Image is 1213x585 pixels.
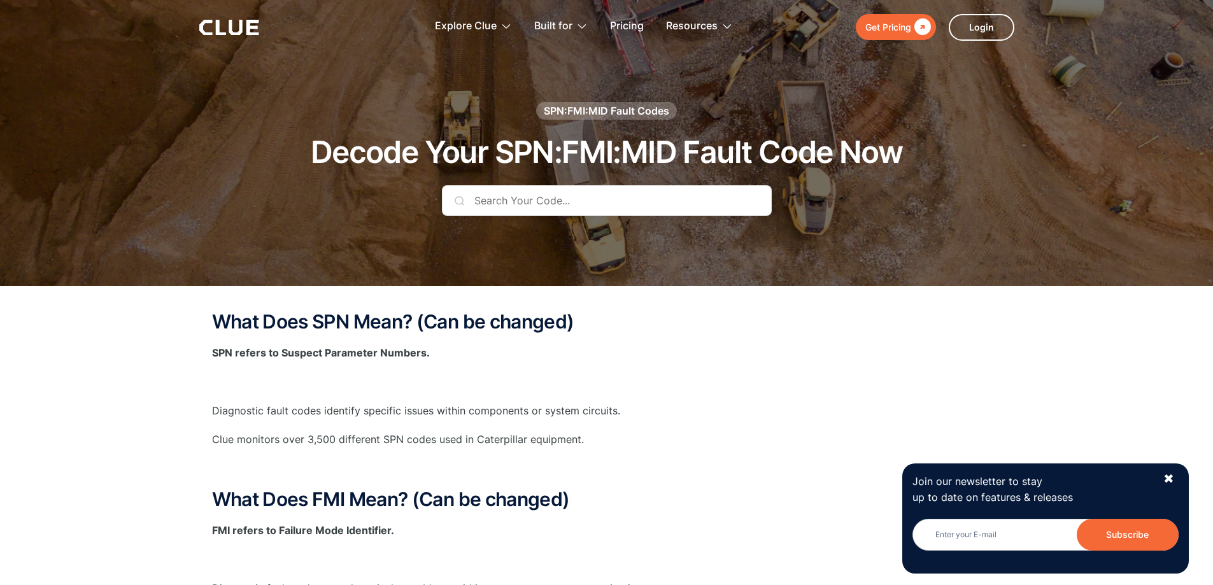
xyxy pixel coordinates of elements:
p: ‍ [212,460,1002,476]
strong: SPN refers to Suspect Parameter Numbers. [212,346,430,359]
input: Enter your E-mail [912,519,1179,551]
p: ‍ [212,374,1002,390]
p: ‍ [212,551,1002,567]
div: SPN:FMI:MID Fault Codes [544,104,669,118]
strong: FMI refers to Failure Mode Identifier. [212,524,394,537]
h2: What Does FMI Mean? (Can be changed) [212,489,1002,510]
div: Built for [534,6,588,46]
p: Diagnostic fault codes identify specific issues within components or system circuits. [212,403,1002,419]
div: Explore Clue [435,6,497,46]
div: Resources [666,6,733,46]
p: Join our newsletter to stay up to date on features & releases [912,474,1152,505]
input: Search Your Code... [442,185,772,216]
div:  [911,19,931,35]
a: Login [949,14,1014,41]
a: Get Pricing [856,14,936,40]
div: Get Pricing [865,19,911,35]
input: Subscribe [1077,519,1179,551]
p: Clue monitors over 3,500 different SPN codes used in Caterpillar equipment. [212,432,1002,448]
h1: Decode Your SPN:FMI:MID Fault Code Now [311,136,902,169]
div: Explore Clue [435,6,512,46]
form: Newsletter [912,519,1179,563]
div: Built for [534,6,572,46]
div: ✖ [1163,471,1174,487]
h2: What Does SPN Mean? (Can be changed) [212,311,1002,332]
div: Resources [666,6,718,46]
a: Pricing [610,6,644,46]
